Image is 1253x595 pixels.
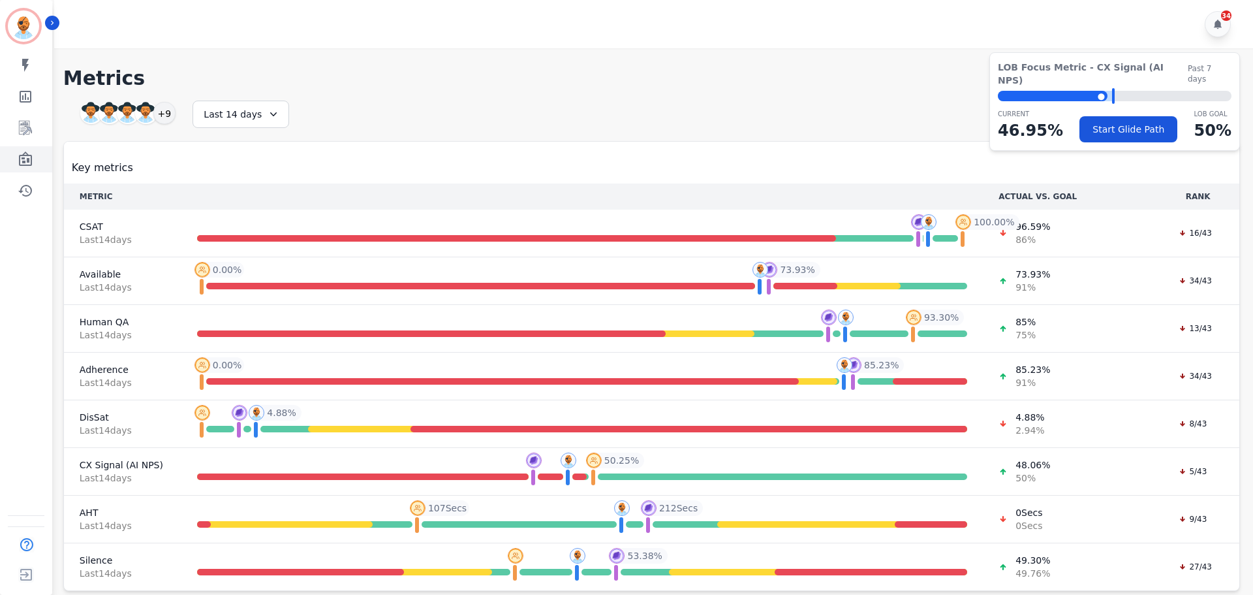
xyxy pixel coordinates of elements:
[1172,465,1213,478] div: 5/43
[1015,329,1036,342] span: 75 %
[1015,554,1050,567] span: 49.30 %
[1194,109,1231,119] p: LOB Goal
[1015,424,1044,437] span: 2.94 %
[627,549,662,562] span: 53.38 %
[1172,322,1218,335] div: 13/43
[1015,363,1050,376] span: 85.23 %
[194,405,210,421] img: profile-pic
[80,567,166,580] span: Last 14 day s
[249,405,264,421] img: profile-pic
[213,263,241,276] span: 0.00 %
[837,357,852,373] img: profile-pic
[80,411,166,424] span: DisSat
[955,214,971,230] img: profile-pic
[1015,268,1050,281] span: 73.93 %
[80,281,166,294] span: Last 14 day s
[80,220,166,233] span: CSAT
[80,268,166,281] span: Available
[762,262,777,278] img: profile-pic
[641,500,657,516] img: profile-pic
[1172,227,1218,240] div: 16/43
[1079,116,1177,142] button: Start Glide Path
[1015,233,1050,246] span: 86 %
[1015,281,1050,294] span: 91 %
[232,405,247,421] img: profile-pic
[604,454,639,467] span: 50.25 %
[983,184,1156,210] th: ACTUAL VS. GOAL
[1015,519,1042,532] span: 0 Secs
[1172,560,1218,573] div: 27/43
[846,357,861,373] img: profile-pic
[998,91,1107,101] div: ⬤
[1015,506,1042,519] span: 0 Secs
[998,119,1063,142] p: 46.95 %
[80,472,166,485] span: Last 14 day s
[1015,376,1050,389] span: 91 %
[924,311,959,324] span: 93.30 %
[153,102,176,124] div: +9
[911,214,927,230] img: profile-pic
[906,310,921,325] img: profile-pic
[974,216,1014,229] span: 100.00 %
[1221,10,1231,21] div: 34
[194,262,210,278] img: profile-pic
[921,214,936,230] img: profile-pic
[1015,220,1050,233] span: 96.59 %
[80,424,166,437] span: Last 14 day s
[8,10,39,42] img: Bordered avatar
[780,263,814,276] span: 73.93 %
[998,109,1063,119] p: CURRENT
[1172,417,1213,430] div: 8/43
[1172,370,1218,383] div: 34/43
[1015,458,1050,472] span: 48.06 %
[194,357,210,373] img: profile-pic
[80,315,166,329] span: Human QA
[428,502,467,515] span: 107 Secs
[1188,63,1231,84] span: Past 7 days
[267,406,296,419] span: 4.88 %
[80,519,166,532] span: Last 14 day s
[586,453,602,468] img: profile-pic
[1156,184,1239,210] th: RANK
[1015,567,1050,580] span: 49.76 %
[1015,472,1050,485] span: 50 %
[80,554,166,567] span: Silence
[526,453,542,468] img: profile-pic
[80,329,166,342] span: Last 14 day s
[80,233,166,246] span: Last 14 day s
[1015,315,1036,329] span: 85 %
[821,310,837,325] img: profile-pic
[570,548,585,564] img: profile-pic
[213,359,241,372] span: 0.00 %
[193,101,289,128] div: Last 14 days
[80,506,166,519] span: AHT
[72,160,133,176] span: Key metrics
[1194,119,1231,142] p: 50 %
[410,500,425,516] img: profile-pic
[80,458,166,472] span: CX Signal (AI NPS)
[80,363,166,376] span: Adherence
[80,376,166,389] span: Last 14 day s
[614,500,630,516] img: profile-pic
[561,453,576,468] img: profile-pic
[1015,411,1044,424] span: 4.88 %
[838,310,854,325] img: profile-pic
[609,548,625,564] img: profile-pic
[998,61,1188,87] span: LOB Focus Metric - CX Signal (AI NPS)
[508,548,523,564] img: profile-pic
[64,184,181,210] th: METRIC
[864,359,899,372] span: 85.23 %
[1172,274,1218,287] div: 34/43
[63,67,1240,90] h1: Metrics
[659,502,698,515] span: 212 Secs
[1172,513,1213,526] div: 9/43
[752,262,768,278] img: profile-pic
